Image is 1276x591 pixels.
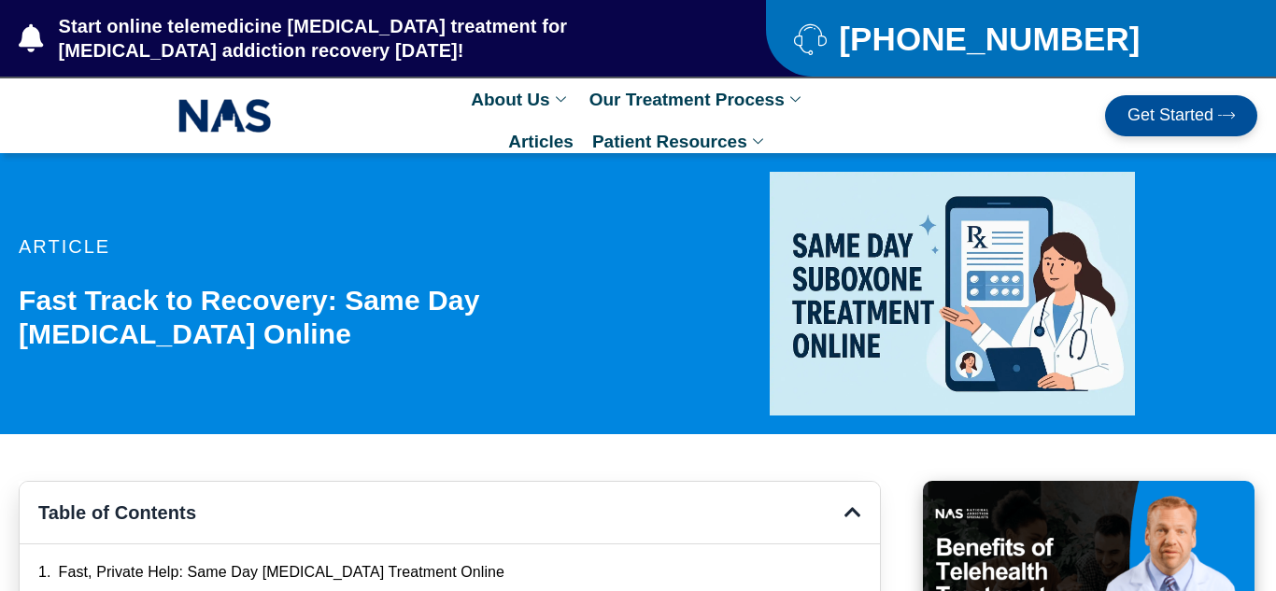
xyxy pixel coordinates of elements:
[19,284,647,351] h1: Fast Track to Recovery: Same Day [MEDICAL_DATA] Online
[1127,106,1213,125] span: Get Started
[59,563,505,583] a: Fast, Private Help: Same Day [MEDICAL_DATA] Treatment Online
[580,78,815,120] a: Our Treatment Process
[499,120,583,162] a: Articles
[770,172,1136,415] img: same day suboxone treatment online
[54,14,691,63] span: Start online telemedicine [MEDICAL_DATA] treatment for [MEDICAL_DATA] addiction recovery [DATE]!
[583,120,777,162] a: Patient Resources
[19,14,691,63] a: Start online telemedicine [MEDICAL_DATA] treatment for [MEDICAL_DATA] addiction recovery [DATE]!
[19,237,647,256] p: article
[794,22,1229,55] a: [PHONE_NUMBER]
[844,503,861,522] div: Close table of contents
[461,78,579,120] a: About Us
[178,94,272,137] img: NAS_email_signature-removebg-preview.png
[834,27,1140,50] span: [PHONE_NUMBER]
[38,500,844,525] h4: Table of Contents
[1105,95,1257,136] a: Get Started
